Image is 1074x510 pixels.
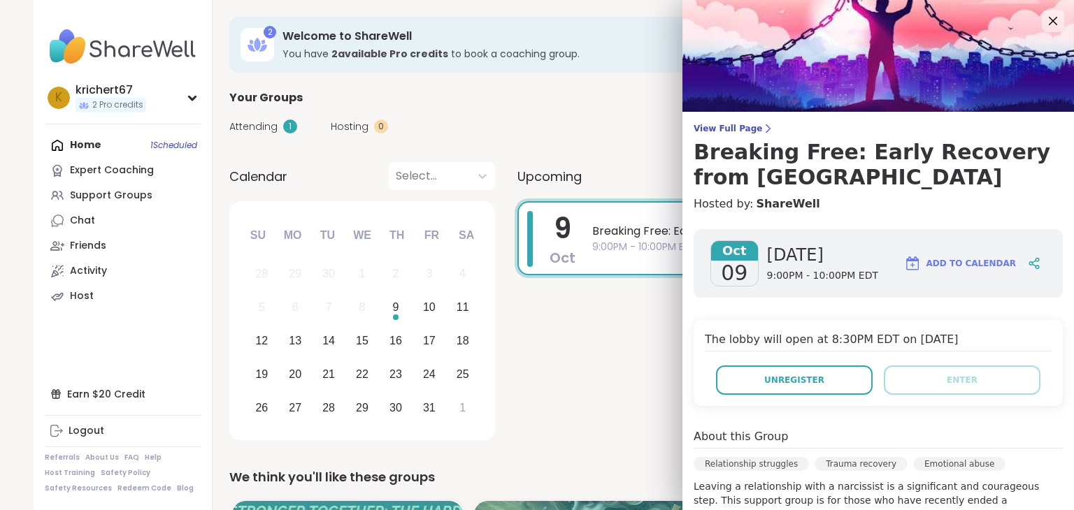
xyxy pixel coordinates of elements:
[245,257,479,424] div: month 2025-10
[423,398,436,417] div: 31
[898,247,1022,280] button: Add to Calendar
[92,99,143,111] span: 2 Pro credits
[331,119,368,134] span: Hosting
[381,326,411,356] div: Choose Thursday, October 16th, 2025
[721,261,747,286] span: 09
[45,381,201,407] div: Earn $20 Credit
[326,298,332,316] div: 7
[124,453,139,462] a: FAQ
[280,259,310,289] div: Not available Monday, September 29th, 2025
[904,255,921,272] img: ShareWell Logomark
[45,22,201,71] img: ShareWell Nav Logo
[292,298,299,316] div: 6
[282,29,881,44] h3: Welcome to ShareWell
[382,220,413,251] div: Th
[85,453,119,462] a: About Us
[348,326,378,356] div: Choose Wednesday, October 15th, 2025
[764,374,824,386] span: Unregister
[255,264,268,283] div: 28
[280,326,310,356] div: Choose Monday, October 13th, 2025
[280,393,310,423] div: Choose Monday, October 27th, 2025
[255,331,268,350] div: 12
[229,467,1024,487] div: We think you'll like these groups
[70,289,94,303] div: Host
[348,293,378,323] div: Not available Wednesday, October 8th, 2025
[356,365,368,384] div: 22
[282,47,881,61] h3: You have to book a coaching group.
[947,374,978,386] span: Enter
[711,241,758,261] span: Oct
[283,119,297,133] div: 1
[259,298,265,316] div: 5
[414,359,444,389] div: Choose Friday, October 24th, 2025
[45,233,201,258] a: Friends
[247,393,277,423] div: Choose Sunday, October 26th, 2025
[694,428,788,445] h4: About this Group
[381,359,411,389] div: Choose Thursday, October 23rd, 2025
[392,264,399,283] div: 2
[359,298,366,316] div: 8
[381,293,411,323] div: Choose Thursday, October 9th, 2025
[229,167,287,186] span: Calendar
[447,293,478,323] div: Choose Saturday, October 11th, 2025
[815,457,908,471] div: Trauma recovery
[255,398,268,417] div: 26
[550,248,575,268] span: Oct
[451,220,482,251] div: Sa
[459,398,466,417] div: 1
[884,365,1040,395] button: Enter
[76,82,146,98] div: krichert67
[459,264,466,283] div: 4
[243,220,273,251] div: Su
[280,293,310,323] div: Not available Monday, October 6th, 2025
[45,258,201,284] a: Activity
[322,365,335,384] div: 21
[247,359,277,389] div: Choose Sunday, October 19th, 2025
[457,331,469,350] div: 18
[414,326,444,356] div: Choose Friday, October 17th, 2025
[45,483,112,493] a: Safety Resources
[592,223,997,240] span: Breaking Free: Early Recovery from [GEOGRAPHIC_DATA]
[45,468,95,478] a: Host Training
[694,196,1063,212] h4: Hosted by:
[264,26,276,38] div: 2
[416,220,447,251] div: Fr
[314,293,344,323] div: Not available Tuesday, October 7th, 2025
[177,483,194,493] a: Blog
[694,123,1063,190] a: View Full PageBreaking Free: Early Recovery from [GEOGRAPHIC_DATA]
[926,257,1016,270] span: Add to Calendar
[389,365,402,384] div: 23
[69,424,104,438] div: Logout
[447,359,478,389] div: Choose Saturday, October 25th, 2025
[426,264,432,283] div: 3
[101,468,150,478] a: Safety Policy
[70,214,95,228] div: Chat
[414,393,444,423] div: Choose Friday, October 31st, 2025
[45,183,201,208] a: Support Groups
[45,208,201,233] a: Chat
[247,326,277,356] div: Choose Sunday, October 12th, 2025
[45,453,80,462] a: Referrals
[913,457,1005,471] div: Emotional abuse
[392,298,399,316] div: 9
[314,359,344,389] div: Choose Tuesday, October 21st, 2025
[423,365,436,384] div: 24
[55,89,62,107] span: k
[229,89,303,106] span: Your Groups
[289,331,301,350] div: 13
[374,119,388,133] div: 0
[70,189,152,203] div: Support Groups
[322,264,335,283] div: 30
[247,293,277,323] div: Not available Sunday, October 5th, 2025
[289,398,301,417] div: 27
[767,244,878,266] span: [DATE]
[45,158,201,183] a: Expert Coaching
[381,259,411,289] div: Not available Thursday, October 2nd, 2025
[117,483,171,493] a: Redeem Code
[423,331,436,350] div: 17
[289,365,301,384] div: 20
[312,220,343,251] div: Tu
[447,326,478,356] div: Choose Saturday, October 18th, 2025
[45,418,201,444] a: Logout
[347,220,378,251] div: We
